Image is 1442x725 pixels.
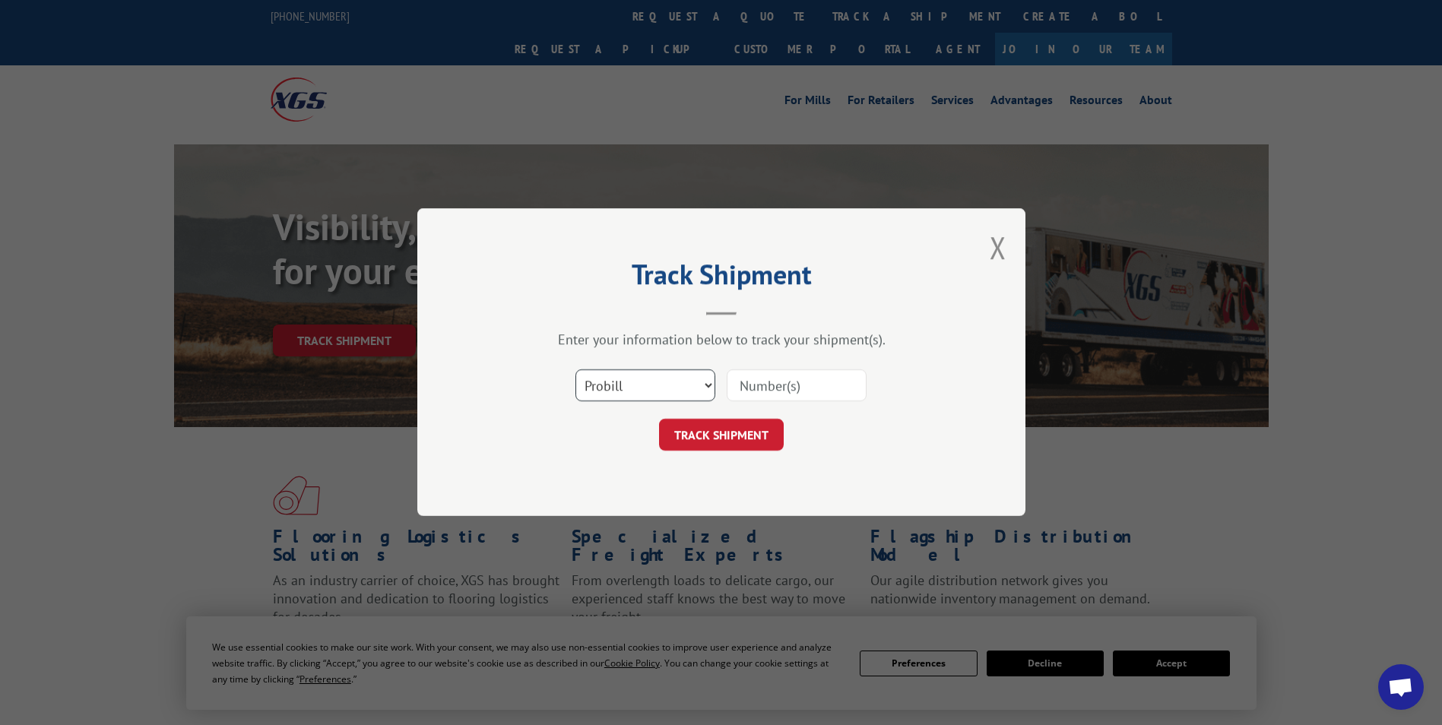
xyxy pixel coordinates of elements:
button: Close modal [990,227,1006,268]
button: TRACK SHIPMENT [659,419,784,451]
input: Number(s) [727,370,867,402]
div: Open chat [1378,664,1424,710]
h2: Track Shipment [493,264,949,293]
div: Enter your information below to track your shipment(s). [493,331,949,349]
